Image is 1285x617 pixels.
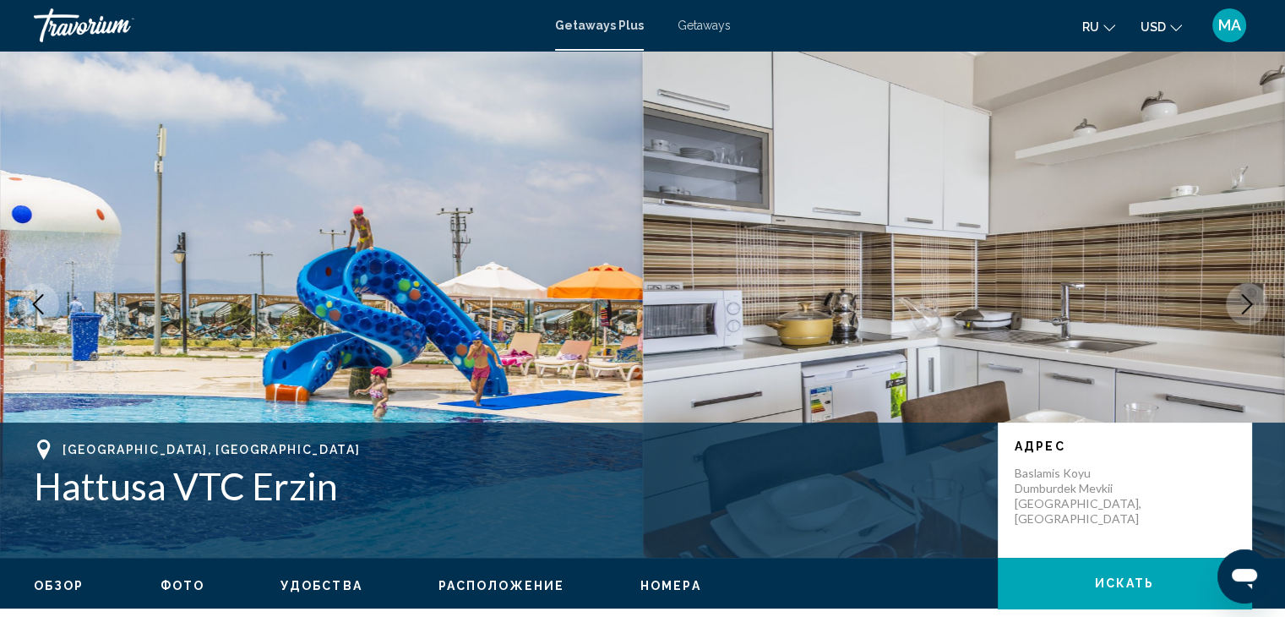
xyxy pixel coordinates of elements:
span: [GEOGRAPHIC_DATA], [GEOGRAPHIC_DATA] [63,443,360,456]
a: Getaways [678,19,731,32]
button: Previous image [17,283,59,325]
span: USD [1141,20,1166,34]
button: Change currency [1141,14,1182,39]
button: Next image [1226,283,1268,325]
span: Удобства [280,579,362,592]
button: Обзор [34,578,84,593]
span: Расположение [438,579,564,592]
h1: Hattusa VTC Erzin [34,464,981,508]
p: Baslamis Koyu Dumburdek Mevkii [GEOGRAPHIC_DATA], [GEOGRAPHIC_DATA] [1015,466,1150,527]
a: Getaways Plus [555,19,644,32]
button: искать [998,558,1251,609]
button: Удобства [280,578,362,593]
span: искать [1095,577,1155,591]
p: Адрес [1015,440,1234,453]
button: User Menu [1207,8,1251,43]
span: Обзор [34,579,84,592]
a: Travorium [34,8,538,42]
span: MA [1218,17,1241,34]
button: Расположение [438,578,564,593]
button: Change language [1082,14,1115,39]
span: Фото [161,579,204,592]
button: Фото [161,578,204,593]
span: Номера [640,579,701,592]
span: ru [1082,20,1099,34]
iframe: Кнопка запуска окна обмена сообщениями [1217,549,1271,603]
button: Номера [640,578,701,593]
